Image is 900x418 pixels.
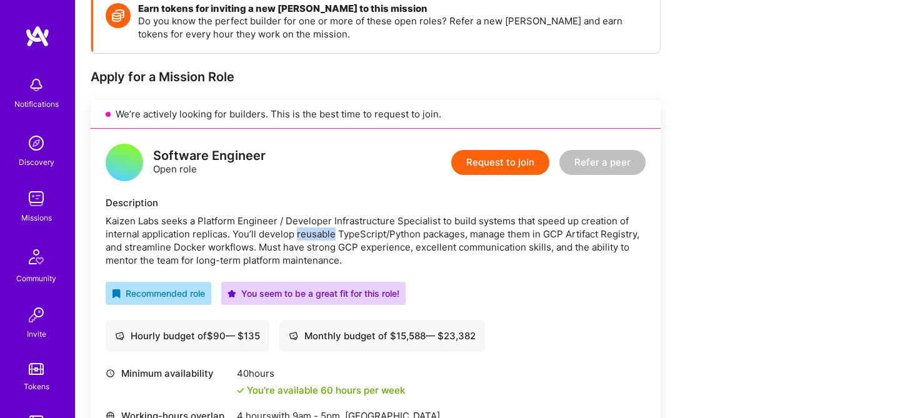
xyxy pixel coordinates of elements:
div: Missions [21,211,52,224]
img: Token icon [106,3,131,28]
div: Tokens [24,380,49,393]
div: Discovery [19,156,54,169]
div: Description [106,196,646,209]
div: Open role [153,149,266,176]
div: Community [16,272,56,285]
i: icon PurpleStar [227,289,236,298]
div: We’re actively looking for builders. This is the best time to request to join. [91,100,661,129]
h4: Earn tokens for inviting a new [PERSON_NAME] to this mission [138,3,647,14]
div: You're available 60 hours per week [237,384,405,397]
div: Hourly budget of $ 90 — $ 135 [115,329,260,342]
div: Software Engineer [153,149,266,162]
img: logo [25,25,50,47]
div: Kaizen Labs seeks a Platform Engineer / Developer Infrastructure Specialist to build systems that... [106,214,646,267]
div: Recommended role [112,287,205,300]
i: icon Check [237,387,244,394]
img: Community [21,242,51,272]
div: Monthly budget of $ 15,588 — $ 23,382 [289,329,476,342]
img: bell [24,72,49,97]
button: Refer a peer [559,150,646,175]
div: Invite [27,327,46,341]
button: Request to join [451,150,549,175]
div: Minimum availability [106,367,231,380]
i: icon RecommendedBadge [112,289,121,298]
img: discovery [24,131,49,156]
div: You seem to be a great fit for this role! [227,287,399,300]
i: icon Cash [289,331,298,341]
p: Do you know the perfect builder for one or more of these open roles? Refer a new [PERSON_NAME] an... [138,14,647,41]
i: icon Clock [106,369,115,378]
img: tokens [29,363,44,375]
div: Apply for a Mission Role [91,69,661,85]
img: Invite [24,302,49,327]
img: teamwork [24,186,49,211]
i: icon Cash [115,331,124,341]
div: 40 hours [237,367,405,380]
div: Notifications [14,97,59,111]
